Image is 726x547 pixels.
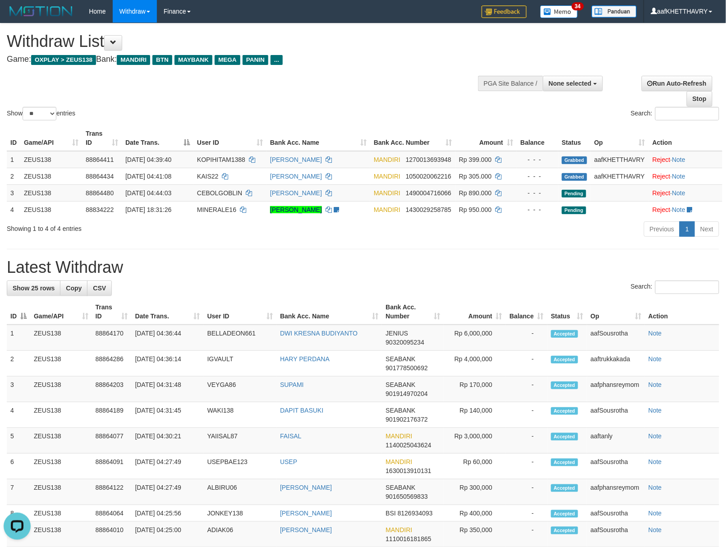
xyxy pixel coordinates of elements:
input: Search: [655,280,719,294]
span: Copy 901902176372 to clipboard [386,416,427,423]
td: Rp 300,000 [444,479,506,505]
td: [DATE] 04:36:44 [132,325,204,351]
td: 3 [7,377,30,402]
td: ZEUS138 [30,479,92,505]
span: MANDIRI [117,55,150,65]
a: Note [648,381,662,388]
th: Action [645,299,719,325]
a: HARY PERDANA [280,355,330,363]
h4: Game: Bank: [7,55,475,64]
td: 2 [7,351,30,377]
th: ID: activate to sort column descending [7,299,30,325]
span: Grabbed [562,173,587,181]
td: aafKHETTHAVRY [591,168,649,184]
a: Note [648,355,662,363]
a: Note [648,432,662,440]
a: SUPAMI [280,381,304,388]
td: 7 [7,479,30,505]
a: Note [672,206,686,213]
th: Op: activate to sort column ascending [591,125,649,151]
td: ZEUS138 [30,351,92,377]
span: Copy 901778500692 to clipboard [386,364,427,372]
span: Accepted [551,484,578,492]
th: Bank Acc. Name: activate to sort column ascending [267,125,370,151]
img: panduan.png [592,5,637,18]
td: [DATE] 04:31:45 [132,402,204,428]
span: [DATE] 18:31:26 [125,206,171,213]
a: [PERSON_NAME] [270,173,322,180]
span: MEGA [215,55,240,65]
span: Copy 1490004716066 to clipboard [406,189,451,197]
td: [DATE] 04:31:48 [132,377,204,402]
a: CSV [87,280,112,296]
td: Rp 60,000 [444,454,506,479]
h1: Latest Withdraw [7,258,719,276]
span: Grabbed [562,156,587,164]
a: Note [672,173,686,180]
label: Show entries [7,107,75,120]
span: PANIN [243,55,268,65]
td: [DATE] 04:25:56 [132,505,204,522]
td: YAIISAL87 [204,428,277,454]
th: Amount: activate to sort column ascending [444,299,506,325]
span: Show 25 rows [13,285,55,292]
a: Show 25 rows [7,280,60,296]
td: 88864170 [92,325,132,351]
td: aafphansreymom [587,479,645,505]
label: Search: [631,107,719,120]
span: Copy 1140025043624 to clipboard [386,441,431,449]
div: - - - [520,205,555,214]
span: 88834222 [86,206,114,213]
span: CSV [93,285,106,292]
span: Accepted [551,433,578,441]
td: aafKHETTHAVRY [591,151,649,168]
span: 34 [572,2,584,10]
a: Next [694,221,719,237]
a: [PERSON_NAME] [280,484,332,491]
span: ... [271,55,283,65]
a: Reject [652,156,671,163]
span: Copy 1630013910131 to clipboard [386,467,431,474]
td: ZEUS138 [30,325,92,351]
th: Trans ID: activate to sort column ascending [92,299,132,325]
td: WAKI138 [204,402,277,428]
a: [PERSON_NAME] [280,510,332,517]
td: aaftanly [587,428,645,454]
td: ZEUS138 [30,454,92,479]
span: MANDIRI [374,206,400,213]
span: BTN [152,55,172,65]
a: Run Auto-Refresh [642,76,712,91]
td: 88864091 [92,454,132,479]
span: Copy 1430029258785 to clipboard [406,206,451,213]
input: Search: [655,107,719,120]
a: Reject [652,173,671,180]
td: 88864189 [92,402,132,428]
td: 88864077 [92,428,132,454]
td: aafSousrotha [587,454,645,479]
th: ID [7,125,20,151]
td: JONKEY138 [204,505,277,522]
td: - [506,377,547,402]
span: 88864480 [86,189,114,197]
td: 4 [7,402,30,428]
div: PGA Site Balance / [478,76,543,91]
td: - [506,454,547,479]
span: Copy [66,285,82,292]
label: Search: [631,280,719,294]
span: Rp 890.000 [459,189,492,197]
a: DWI KRESNA BUDIYANTO [280,330,358,337]
td: 1 [7,325,30,351]
span: None selected [549,80,592,87]
td: Rp 3,000,000 [444,428,506,454]
td: ZEUS138 [30,505,92,522]
td: Rp 400,000 [444,505,506,522]
span: Copy 90320095234 to clipboard [386,339,424,346]
span: Pending [562,207,586,214]
th: Bank Acc. Name: activate to sort column ascending [276,299,382,325]
td: 3 [7,184,20,201]
th: Date Trans.: activate to sort column descending [122,125,193,151]
td: 6 [7,454,30,479]
td: 88864122 [92,479,132,505]
td: ZEUS138 [20,184,82,201]
a: [PERSON_NAME] [270,206,322,213]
